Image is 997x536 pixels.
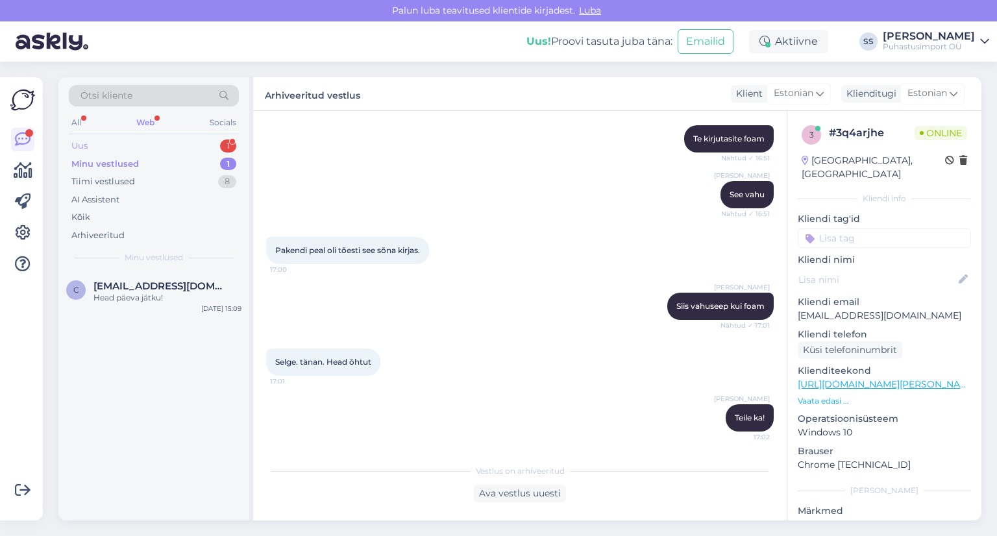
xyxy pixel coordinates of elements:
[526,34,672,49] div: Proovi tasuta juba täna:
[10,88,35,112] img: Askly Logo
[774,86,813,101] span: Estonian
[275,357,371,367] span: Selge. tänan. Head õhtut
[883,31,989,52] a: [PERSON_NAME]Puhastusimport OÜ
[474,485,566,502] div: Ava vestlus uuesti
[798,253,971,267] p: Kliendi nimi
[798,212,971,226] p: Kliendi tag'id
[265,85,360,103] label: Arhiveeritud vestlus
[735,413,765,422] span: Teile ka!
[220,140,236,152] div: 1
[207,114,239,131] div: Socials
[802,154,945,181] div: [GEOGRAPHIC_DATA], [GEOGRAPHIC_DATA]
[915,126,967,140] span: Online
[798,426,971,439] p: Windows 10
[676,301,765,311] span: Siis vahuseep kui foam
[721,153,770,163] span: Nähtud ✓ 16:51
[798,395,971,407] p: Vaata edasi ...
[220,158,236,171] div: 1
[71,140,88,152] div: Uus
[80,89,132,103] span: Otsi kliente
[907,86,947,101] span: Estonian
[714,282,770,292] span: [PERSON_NAME]
[798,193,971,204] div: Kliendi info
[798,504,971,518] p: Märkmed
[883,42,975,52] div: Puhastusimport OÜ
[798,309,971,323] p: [EMAIL_ADDRESS][DOMAIN_NAME]
[71,193,119,206] div: AI Assistent
[721,209,770,219] span: Nähtud ✓ 16:51
[134,114,157,131] div: Web
[93,292,241,304] div: Head päeva jätku!
[218,175,236,188] div: 8
[714,394,770,404] span: [PERSON_NAME]
[270,265,319,274] span: 17:00
[798,458,971,472] p: Chrome [TECHNICAL_ID]
[476,465,565,477] span: Vestlus on arhiveeritud
[798,378,977,390] a: [URL][DOMAIN_NAME][PERSON_NAME]
[125,252,183,263] span: Minu vestlused
[69,114,84,131] div: All
[693,134,765,143] span: Te kirjutasite foam
[201,304,241,313] div: [DATE] 15:09
[73,285,79,295] span: c
[526,35,551,47] b: Uus!
[829,125,915,141] div: # 3q4arjhe
[731,87,763,101] div: Klient
[71,211,90,224] div: Kõik
[798,295,971,309] p: Kliendi email
[721,432,770,442] span: 17:02
[93,280,228,292] span: commerce@vigolin.com
[859,32,878,51] div: SS
[798,412,971,426] p: Operatsioonisüsteem
[798,328,971,341] p: Kliendi telefon
[270,376,319,386] span: 17:01
[798,273,956,287] input: Lisa nimi
[809,130,814,140] span: 3
[798,445,971,458] p: Brauser
[714,171,770,180] span: [PERSON_NAME]
[749,30,828,53] div: Aktiivne
[720,321,770,330] span: Nähtud ✓ 17:01
[575,5,605,16] span: Luba
[883,31,975,42] div: [PERSON_NAME]
[730,189,765,199] span: See vahu
[678,29,733,54] button: Emailid
[71,175,135,188] div: Tiimi vestlused
[798,341,902,359] div: Küsi telefoninumbrit
[798,364,971,378] p: Klienditeekond
[71,158,139,171] div: Minu vestlused
[275,245,420,255] span: Pakendi peal oli tõesti see sõna kirjas.
[798,228,971,248] input: Lisa tag
[798,485,971,496] div: [PERSON_NAME]
[841,87,896,101] div: Klienditugi
[71,229,125,242] div: Arhiveeritud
